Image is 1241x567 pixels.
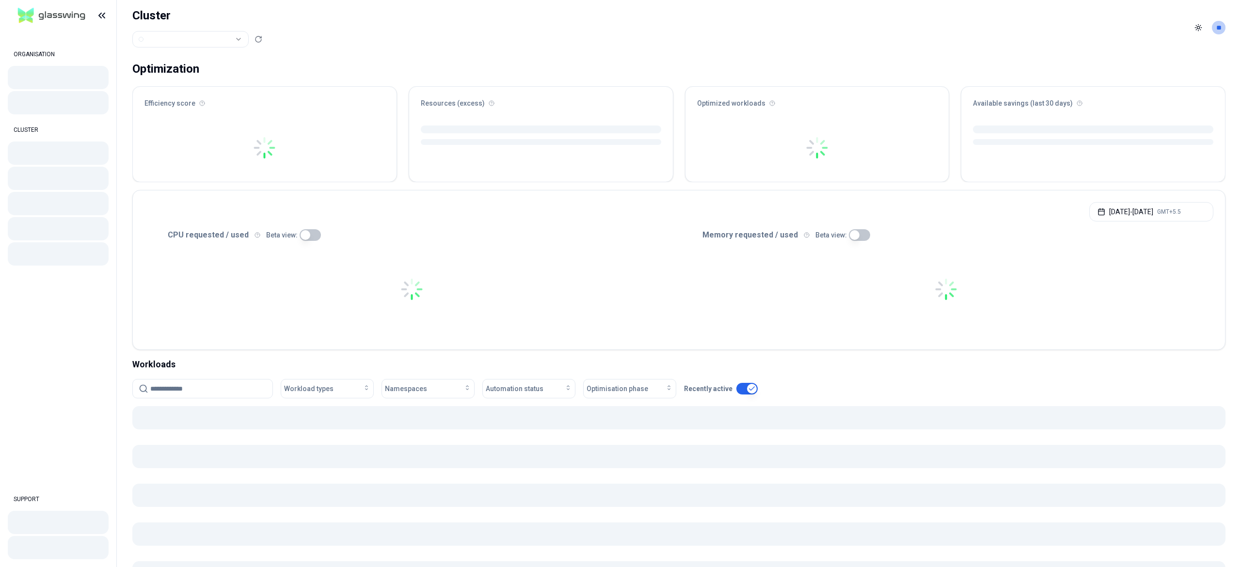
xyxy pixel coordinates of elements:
p: Beta view: [266,230,298,240]
p: Recently active [684,384,732,394]
button: Automation status [482,379,575,398]
div: Workloads [132,358,1225,371]
button: Select a value [132,31,249,47]
button: Workload types [281,379,374,398]
div: SUPPORT [8,489,109,509]
div: Optimized workloads [685,87,949,114]
img: GlassWing [14,4,89,27]
span: Namespaces [385,384,427,394]
div: CLUSTER [8,120,109,140]
span: Optimisation phase [587,384,648,394]
span: Automation status [486,384,543,394]
div: Optimization [132,59,199,79]
div: Resources (excess) [409,87,673,114]
span: GMT+5.5 [1157,208,1181,216]
div: Efficiency score [133,87,397,114]
div: Available savings (last 30 days) [961,87,1225,114]
button: [DATE]-[DATE]GMT+5.5 [1089,202,1213,221]
h1: Cluster [132,8,262,23]
button: Optimisation phase [583,379,676,398]
div: ORGANISATION [8,45,109,64]
div: CPU requested / used [144,229,679,241]
p: Beta view: [815,230,847,240]
div: Memory requested / used [679,229,1214,241]
button: Namespaces [382,379,475,398]
span: Workload types [284,384,334,394]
